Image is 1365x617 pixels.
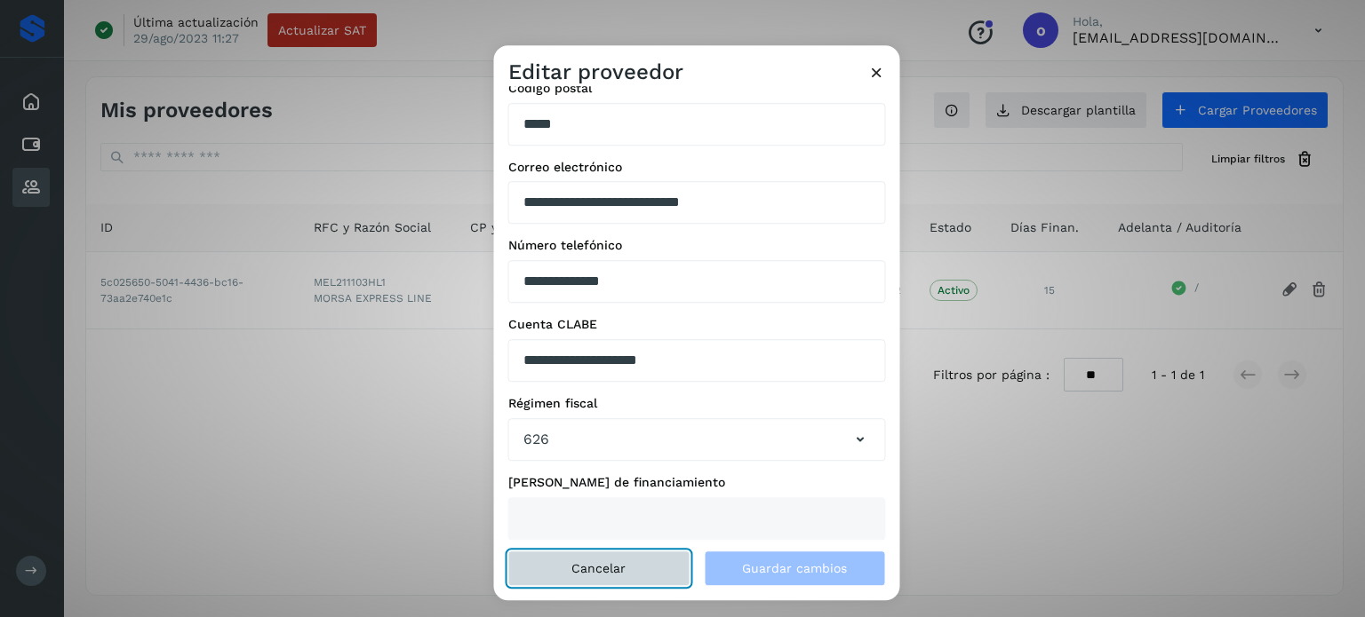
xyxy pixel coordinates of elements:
[508,239,886,254] label: Número telefónico
[508,59,683,85] h3: Editar proveedor
[508,318,886,333] label: Cuenta CLABE
[508,160,886,175] label: Correo electrónico
[571,562,626,574] span: Cancelar
[523,429,549,450] span: 626
[704,550,886,586] button: Guardar cambios
[508,396,886,411] label: Régimen fiscal
[508,475,886,490] label: [PERSON_NAME] de financiamiento
[508,550,690,586] button: Cancelar
[508,81,886,96] label: Código postal
[742,562,847,574] span: Guardar cambios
